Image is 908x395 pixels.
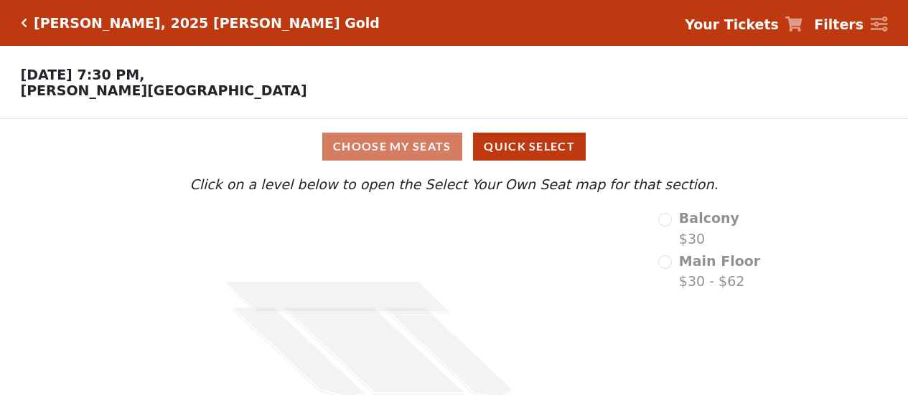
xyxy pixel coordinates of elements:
strong: Your Tickets [685,16,779,32]
label: $30 - $62 [679,251,760,292]
h5: [PERSON_NAME], 2025 [PERSON_NAME] Gold [34,15,380,32]
a: Click here to go back to filters [21,18,27,28]
span: Balcony [679,210,739,226]
button: Quick Select [473,133,586,161]
a: Your Tickets [685,14,802,35]
strong: Filters [814,16,863,32]
a: Filters [814,14,887,35]
p: Click on a level below to open the Select Your Own Seat map for that section. [123,174,784,195]
span: Main Floor [679,253,760,269]
g: Balcony - Seats Available: 0 [225,281,450,315]
label: $30 [679,208,739,249]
